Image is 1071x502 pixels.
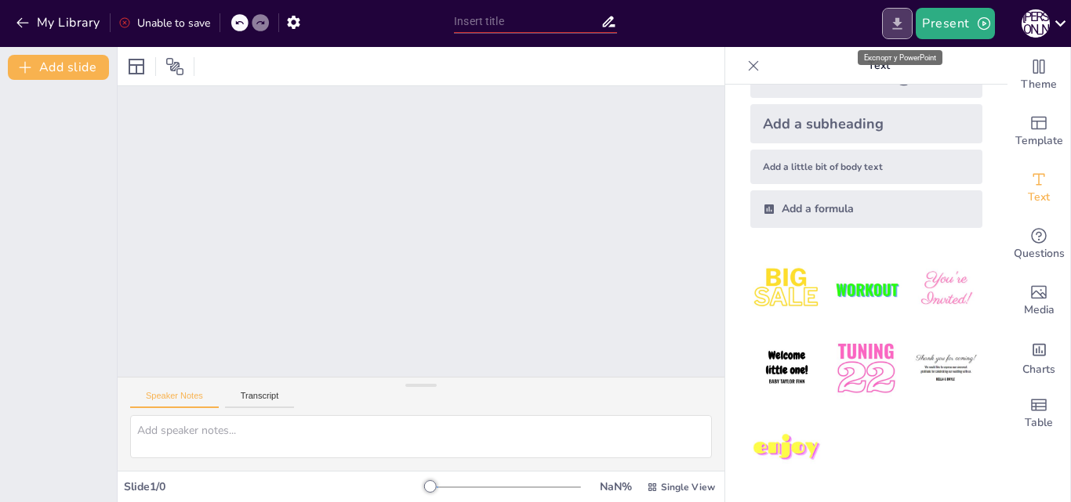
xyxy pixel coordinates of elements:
button: Export to PowerPoint [882,8,913,39]
div: Add a table [1007,385,1070,442]
img: 1.jpeg [750,253,823,326]
img: 5.jpeg [830,332,902,405]
input: Insert title [454,10,601,33]
img: 3.jpeg [909,253,982,326]
font: Експорт у PowerPoint [864,53,936,62]
span: Theme [1021,76,1057,93]
div: Add a subheading [750,104,982,143]
div: NaN % [597,479,634,494]
div: Add ready made slides [1007,103,1070,160]
div: Layout [124,54,149,79]
span: Template [1015,132,1063,150]
span: Questions [1014,245,1065,262]
button: О [PERSON_NAME] [1022,8,1050,39]
div: Get real-time input from your audience [1007,216,1070,273]
div: О [PERSON_NAME] [1022,9,1050,38]
div: Add text boxes [1007,160,1070,216]
button: My Library [12,10,107,35]
div: Slide 1 / 0 [124,479,430,494]
p: Text [766,47,992,85]
span: Text [1028,189,1050,206]
span: Charts [1022,361,1055,378]
div: Unable to save [118,16,210,31]
button: Present [916,8,994,39]
img: 2.jpeg [830,253,902,326]
span: Table [1025,414,1053,432]
div: Change the overall theme [1007,47,1070,103]
img: 7.jpeg [750,412,823,485]
span: Single View [661,481,715,493]
button: Transcript [225,391,295,408]
div: Add images, graphics, shapes or video [1007,273,1070,329]
div: Add a formula [750,190,982,228]
img: 6.jpeg [909,332,982,405]
button: Add slide [8,55,109,80]
span: Media [1024,302,1055,319]
button: Speaker Notes [130,391,219,408]
span: Position [165,57,184,76]
div: Add a little bit of body text [750,150,982,184]
div: Add charts and graphs [1007,329,1070,385]
img: 4.jpeg [750,332,823,405]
